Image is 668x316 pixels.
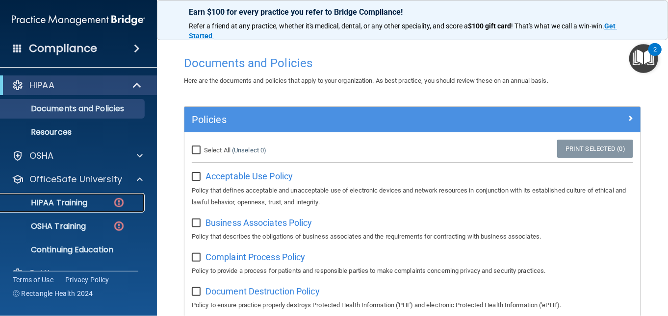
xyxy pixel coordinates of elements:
span: Acceptable Use Policy [206,171,293,181]
span: Business Associates Policy [206,218,312,228]
p: Settings [29,267,66,279]
img: PMB logo [12,10,145,30]
a: OSHA [12,150,143,162]
span: Complaint Process Policy [206,252,305,262]
p: Resources [6,127,140,137]
p: HIPAA Training [6,198,87,208]
img: danger-circle.6113f641.png [113,220,125,232]
a: Settings [12,267,143,279]
p: Policy to ensure practice properly destroys Protected Health Information ('PHI') and electronic P... [192,299,633,311]
span: Select All [204,146,231,154]
h4: Compliance [29,42,97,55]
a: Policies [192,112,633,127]
p: Policy to provide a process for patients and responsible parties to make complaints concerning pr... [192,265,633,277]
input: Select All (Unselect 0) [192,146,203,154]
a: (Unselect 0) [232,146,266,154]
a: Print Selected (0) [557,140,633,158]
span: Document Destruction Policy [206,286,320,296]
a: HIPAA [12,79,142,91]
a: OfficeSafe University [12,173,143,185]
div: 2 [653,49,657,62]
p: OSHA [29,150,54,162]
p: Earn $100 for every practice you refer to Bridge Compliance! [189,7,636,17]
h5: Policies [192,114,519,125]
span: Here are the documents and policies that apply to your organization. As best practice, you should... [184,77,548,84]
p: HIPAA [29,79,54,91]
span: Refer a friend at any practice, whether it's medical, dental, or any other speciality, and score a [189,22,468,30]
p: Documents and Policies [6,104,140,114]
span: Ⓒ Rectangle Health 2024 [13,289,93,298]
a: Get Started [189,22,617,40]
a: Privacy Policy [65,275,109,285]
span: ! That's what we call a win-win. [511,22,604,30]
p: OSHA Training [6,221,86,231]
p: OfficeSafe University [29,173,122,185]
a: Terms of Use [13,275,53,285]
p: Policy that describes the obligations of business associates and the requirements for contracting... [192,231,633,243]
img: danger-circle.6113f641.png [113,196,125,209]
button: Open Resource Center, 2 new notifications [629,44,658,73]
p: Policy that defines acceptable and unacceptable use of electronic devices and network resources i... [192,185,633,208]
strong: $100 gift card [468,22,511,30]
p: Continuing Education [6,245,140,255]
h4: Documents and Policies [184,57,641,70]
